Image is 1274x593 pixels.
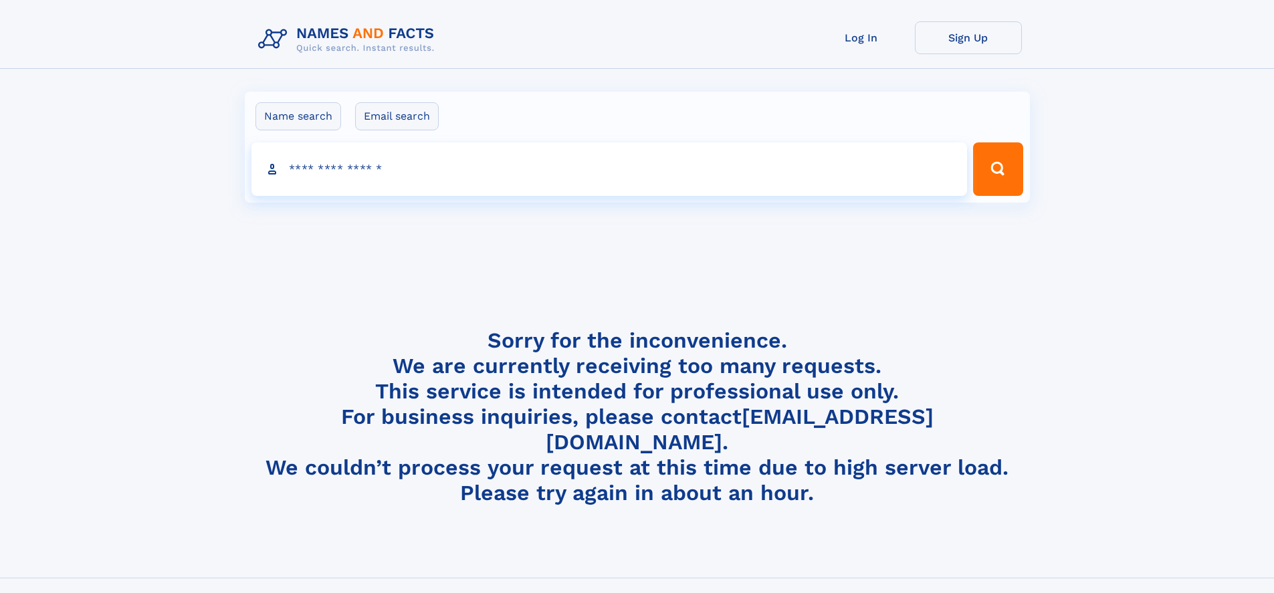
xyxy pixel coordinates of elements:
[915,21,1022,54] a: Sign Up
[251,142,968,196] input: search input
[355,102,439,130] label: Email search
[808,21,915,54] a: Log In
[255,102,341,130] label: Name search
[253,21,445,57] img: Logo Names and Facts
[253,328,1022,506] h4: Sorry for the inconvenience. We are currently receiving too many requests. This service is intend...
[546,404,934,455] a: [EMAIL_ADDRESS][DOMAIN_NAME]
[973,142,1023,196] button: Search Button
